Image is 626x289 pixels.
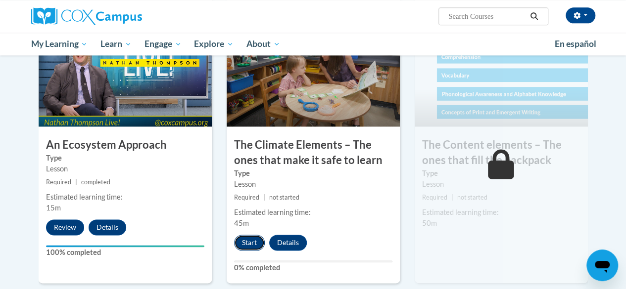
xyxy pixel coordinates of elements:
[31,7,209,25] a: Cox Campus
[422,219,437,227] span: 50m
[269,194,299,201] span: not started
[269,235,307,250] button: Details
[548,34,603,54] a: En español
[457,194,487,201] span: not started
[555,39,596,49] span: En español
[234,168,392,179] label: Type
[227,28,400,126] img: Course Image
[240,33,287,55] a: About
[234,179,392,190] div: Lesson
[89,219,126,235] button: Details
[188,33,240,55] a: Explore
[422,207,580,218] div: Estimated learning time:
[24,33,603,55] div: Main menu
[246,38,280,50] span: About
[415,28,588,126] img: Course Image
[46,153,204,164] label: Type
[39,28,212,126] img: Course Image
[100,38,132,50] span: Learn
[46,245,204,247] div: Your progress
[144,38,182,50] span: Engage
[586,249,618,281] iframe: Button to launch messaging window
[81,178,110,186] span: completed
[46,204,61,212] span: 15m
[31,38,88,50] span: My Learning
[447,10,527,22] input: Search Courses
[31,7,142,25] img: Cox Campus
[39,137,212,153] h3: An Ecosystem Approach
[227,137,400,168] h3: The Climate Elements – The ones that make it safe to learn
[94,33,138,55] a: Learn
[451,194,453,201] span: |
[422,179,580,190] div: Lesson
[566,7,595,23] button: Account Settings
[234,194,259,201] span: Required
[234,207,392,218] div: Estimated learning time:
[138,33,188,55] a: Engage
[422,168,580,179] label: Type
[46,219,84,235] button: Review
[422,194,447,201] span: Required
[46,192,204,203] div: Estimated learning time:
[234,235,265,250] button: Start
[46,247,204,258] label: 100% completed
[75,178,77,186] span: |
[263,194,265,201] span: |
[415,137,588,168] h3: The Content elements – The ones that fill the backpack
[527,10,541,22] button: Search
[234,219,249,227] span: 45m
[234,262,392,273] label: 0% completed
[25,33,95,55] a: My Learning
[46,178,71,186] span: Required
[194,38,234,50] span: Explore
[46,164,204,174] div: Lesson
